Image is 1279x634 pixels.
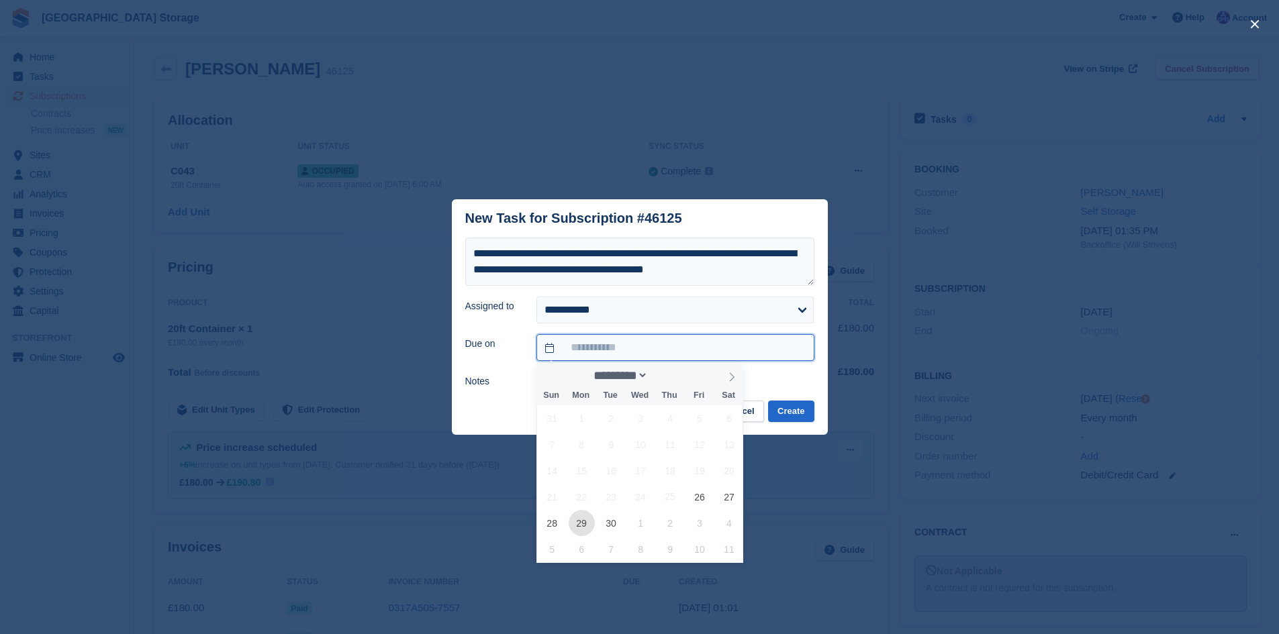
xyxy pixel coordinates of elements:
[657,536,683,562] span: October 9, 2025
[657,431,683,458] span: September 11, 2025
[714,391,743,400] span: Sat
[598,431,624,458] span: September 9, 2025
[628,536,654,562] span: October 8, 2025
[539,458,565,484] span: September 14, 2025
[648,368,690,382] input: Year
[596,391,625,400] span: Tue
[465,299,521,313] label: Assigned to
[569,405,595,431] span: September 1, 2025
[687,458,713,484] span: September 19, 2025
[657,484,683,510] span: September 25, 2025
[628,431,654,458] span: September 10, 2025
[687,484,713,510] span: September 26, 2025
[539,484,565,510] span: September 21, 2025
[628,458,654,484] span: September 17, 2025
[628,510,654,536] span: October 1, 2025
[598,484,624,510] span: September 23, 2025
[465,211,682,226] div: New Task for Subscription #46125
[657,458,683,484] span: September 18, 2025
[1244,13,1266,35] button: close
[716,431,742,458] span: September 13, 2025
[598,405,624,431] span: September 2, 2025
[536,391,566,400] span: Sun
[687,405,713,431] span: September 5, 2025
[657,405,683,431] span: September 4, 2025
[569,431,595,458] span: September 8, 2025
[716,510,742,536] span: October 4, 2025
[569,510,595,536] span: September 29, 2025
[465,374,521,388] label: Notes
[598,536,624,562] span: October 7, 2025
[716,484,742,510] span: September 27, 2025
[687,431,713,458] span: September 12, 2025
[589,368,649,382] select: Month
[684,391,714,400] span: Fri
[539,431,565,458] span: September 7, 2025
[625,391,655,400] span: Wed
[539,510,565,536] span: September 28, 2025
[628,405,654,431] span: September 3, 2025
[569,484,595,510] span: September 22, 2025
[569,458,595,484] span: September 15, 2025
[657,510,683,536] span: October 2, 2025
[598,458,624,484] span: September 16, 2025
[768,401,814,423] button: Create
[566,391,596,400] span: Mon
[716,458,742,484] span: September 20, 2025
[598,510,624,536] span: September 30, 2025
[569,536,595,562] span: October 6, 2025
[687,536,713,562] span: October 10, 2025
[655,391,684,400] span: Thu
[539,405,565,431] span: August 31, 2025
[539,536,565,562] span: October 5, 2025
[716,405,742,431] span: September 6, 2025
[465,337,521,351] label: Due on
[628,484,654,510] span: September 24, 2025
[687,510,713,536] span: October 3, 2025
[716,536,742,562] span: October 11, 2025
